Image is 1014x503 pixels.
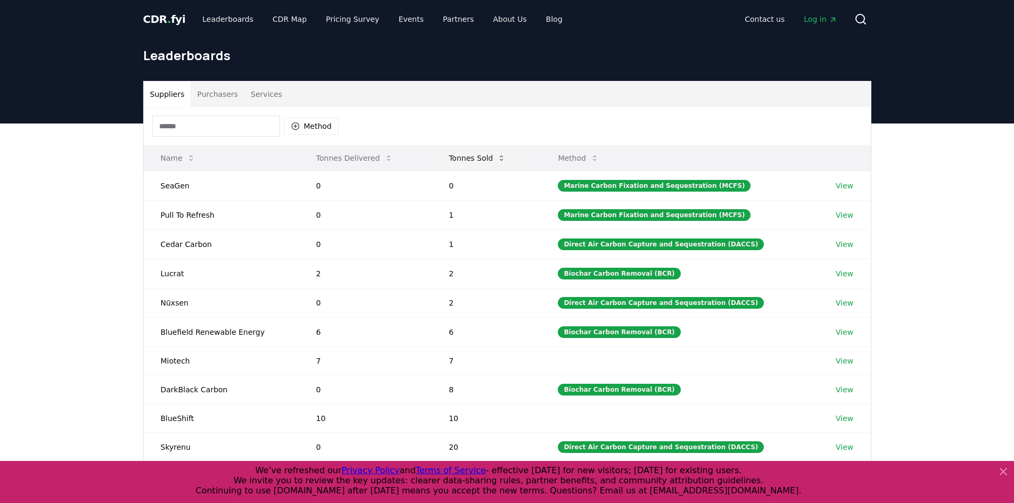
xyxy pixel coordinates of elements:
a: View [836,413,853,424]
button: Name [152,147,204,169]
button: Method [284,118,339,135]
button: Method [549,147,607,169]
a: View [836,210,853,220]
h1: Leaderboards [143,47,871,64]
span: . [167,13,171,26]
td: 2 [299,259,432,288]
a: Log in [795,10,845,29]
div: Direct Air Carbon Capture and Sequestration (DACCS) [558,297,764,309]
td: 6 [299,317,432,347]
a: View [836,239,853,250]
a: View [836,356,853,366]
td: Cedar Carbon [144,229,299,259]
td: 8 [432,375,541,404]
a: View [836,268,853,279]
td: 20 [432,432,541,461]
td: Skyrenu [144,432,299,461]
td: 7 [432,347,541,375]
a: View [836,298,853,308]
td: Bluefield Renewable Energy [144,317,299,347]
span: CDR fyi [143,13,186,26]
td: 0 [299,200,432,229]
a: CDR Map [264,10,315,29]
td: 0 [432,171,541,200]
td: DarkBlack Carbon [144,375,299,404]
button: Suppliers [144,81,191,107]
div: Biochar Carbon Removal (BCR) [558,268,680,279]
td: 0 [299,229,432,259]
div: Marine Carbon Fixation and Sequestration (MCFS) [558,209,751,221]
td: 0 [299,375,432,404]
a: View [836,180,853,191]
td: Pull To Refresh [144,200,299,229]
a: View [836,442,853,452]
div: Direct Air Carbon Capture and Sequestration (DACCS) [558,238,764,250]
td: 2 [432,259,541,288]
td: Nūxsen [144,288,299,317]
a: About Us [484,10,535,29]
td: 1 [432,229,541,259]
button: Services [244,81,288,107]
a: Blog [538,10,571,29]
a: Pricing Survey [317,10,388,29]
td: 7 [299,347,432,375]
td: 0 [299,288,432,317]
td: 1 [432,200,541,229]
a: Partners [434,10,482,29]
button: Tonnes Sold [440,147,514,169]
td: 6 [432,317,541,347]
td: Miotech [144,347,299,375]
button: Tonnes Delivered [308,147,401,169]
div: Biochar Carbon Removal (BCR) [558,384,680,395]
td: 0 [299,432,432,461]
td: 10 [299,404,432,432]
div: Direct Air Carbon Capture and Sequestration (DACCS) [558,441,764,453]
td: Lucrat [144,259,299,288]
span: Log in [804,14,837,24]
td: 2 [432,288,541,317]
td: BlueShift [144,404,299,432]
td: SeaGen [144,171,299,200]
button: Purchasers [191,81,244,107]
td: 0 [299,171,432,200]
a: View [836,384,853,395]
a: Events [390,10,432,29]
a: View [836,327,853,337]
div: Biochar Carbon Removal (BCR) [558,326,680,338]
a: CDR.fyi [143,12,186,27]
div: Marine Carbon Fixation and Sequestration (MCFS) [558,180,751,192]
nav: Main [194,10,571,29]
a: Leaderboards [194,10,262,29]
a: Contact us [736,10,793,29]
nav: Main [736,10,845,29]
td: 10 [432,404,541,432]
